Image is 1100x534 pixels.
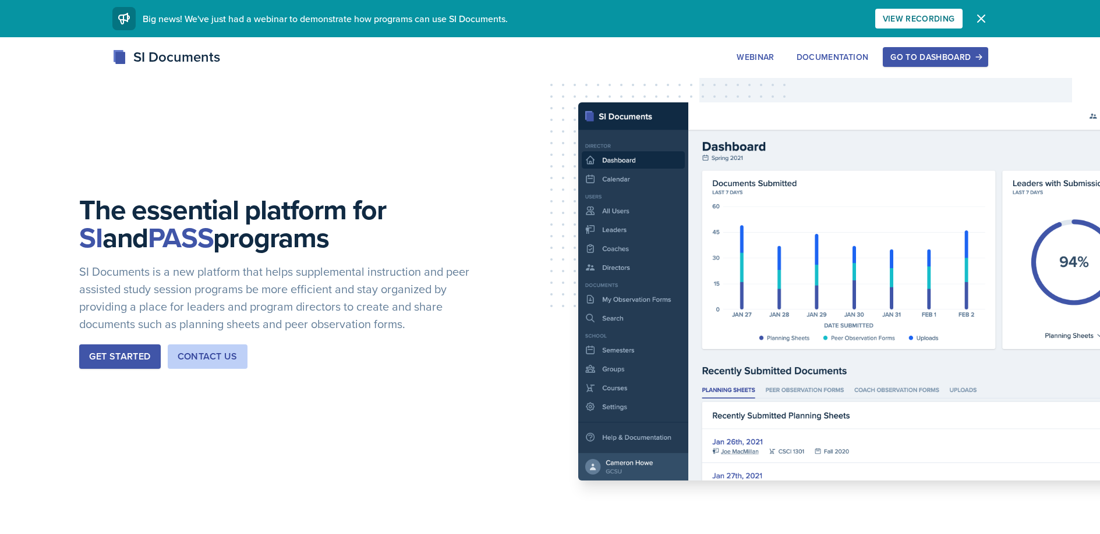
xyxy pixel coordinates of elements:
button: View Recording [875,9,963,29]
div: Webinar [737,52,774,62]
button: Get Started [79,344,160,369]
span: Big news! We've just had a webinar to demonstrate how programs can use SI Documents. [143,12,508,25]
button: Go to Dashboard [883,47,988,67]
div: Documentation [797,52,869,62]
button: Webinar [729,47,781,67]
div: View Recording [883,14,955,23]
div: SI Documents [112,47,220,67]
div: Contact Us [178,350,238,364]
button: Documentation [789,47,876,67]
button: Contact Us [168,344,247,369]
div: Go to Dashboard [890,52,980,62]
div: Get Started [89,350,150,364]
